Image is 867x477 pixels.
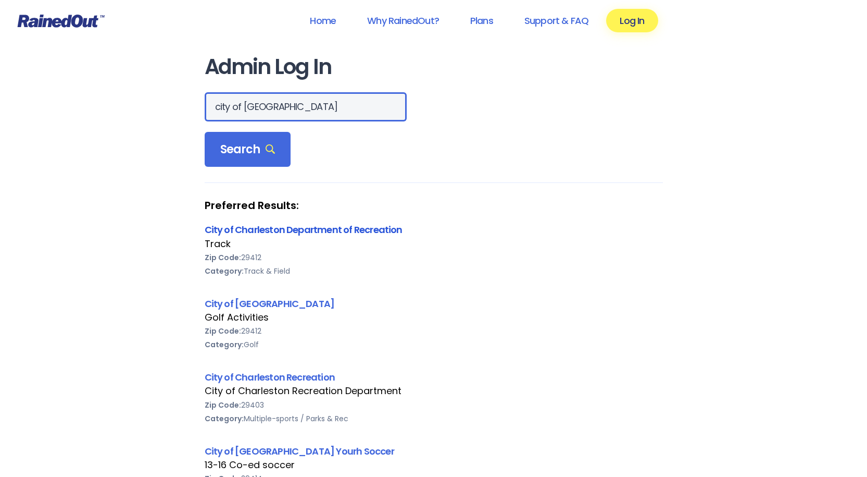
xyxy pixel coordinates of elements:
[205,384,663,398] div: City of Charleston Recreation Department
[205,326,241,336] b: Zip Code:
[205,251,663,264] div: 29412
[205,92,407,121] input: Search Orgs…
[205,398,663,412] div: 29403
[205,266,244,276] b: Category:
[205,324,663,338] div: 29412
[205,132,291,167] div: Search
[205,445,394,458] a: City of [GEOGRAPHIC_DATA] Yourh Soccer
[205,264,663,278] div: Track & Field
[205,223,663,237] div: City of Charleston Department of Recreation
[205,370,663,384] div: City of Charleston Recreation
[205,199,663,212] strong: Preferred Results:
[205,252,241,263] b: Zip Code:
[220,142,275,157] span: Search
[205,223,403,236] a: City of Charleston Department of Recreation
[205,339,244,350] b: Category:
[606,9,658,32] a: Log In
[205,458,663,472] div: 13-16 Co-ed soccer
[205,297,335,310] a: City of [GEOGRAPHIC_DATA]
[205,412,663,425] div: Multiple-sports / Parks & Rec
[457,9,507,32] a: Plans
[205,297,663,311] div: City of [GEOGRAPHIC_DATA]
[205,311,663,324] div: Golf Activities
[205,371,335,384] a: City of Charleston Recreation
[354,9,453,32] a: Why RainedOut?
[511,9,602,32] a: Support & FAQ
[205,338,663,351] div: Golf
[205,400,241,410] b: Zip Code:
[205,55,663,79] h1: Admin Log In
[205,444,663,458] div: City of [GEOGRAPHIC_DATA] Yourh Soccer
[296,9,349,32] a: Home
[205,413,244,424] b: Category:
[205,237,663,251] div: Track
